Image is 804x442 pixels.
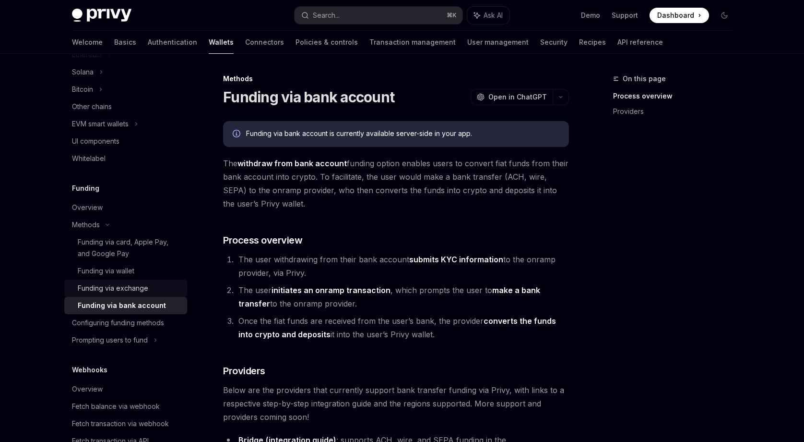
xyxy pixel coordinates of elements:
[540,31,568,54] a: Security
[72,317,164,329] div: Configuring funding methods
[581,11,600,20] a: Demo
[295,7,462,24] button: Search...⌘K
[272,285,390,295] strong: initiates an onramp transaction
[72,334,148,346] div: Prompting users to fund
[223,233,302,247] span: Process overview
[467,7,509,24] button: Ask AI
[72,135,119,147] div: UI components
[613,88,740,104] a: Process overview
[237,159,347,168] strong: withdraw from bank account
[72,418,169,430] div: Fetch transaction via webhook
[223,74,569,84] div: Methods
[64,133,187,150] a: UI components
[236,253,569,280] li: The user withdrawing from their bank account to the onramp provider, via Privy.
[72,118,129,130] div: EVM smart wallets
[471,89,553,105] button: Open in ChatGPT
[64,297,187,314] a: Funding via bank account
[72,153,106,164] div: Whitelabel
[447,12,457,19] span: ⌘ K
[245,31,284,54] a: Connectors
[223,383,569,424] span: Below are the providers that currently support bank transfer funding via Privy, with links to a r...
[64,314,187,331] a: Configuring funding methods
[717,8,732,23] button: Toggle dark mode
[72,66,94,78] div: Solana
[488,92,547,102] span: Open in ChatGPT
[64,199,187,216] a: Overview
[64,381,187,398] a: Overview
[613,104,740,119] a: Providers
[484,11,503,20] span: Ask AI
[296,31,358,54] a: Policies & controls
[223,364,265,378] span: Providers
[467,31,529,54] a: User management
[78,265,134,277] div: Funding via wallet
[78,236,181,259] div: Funding via card, Apple Pay, and Google Pay
[612,11,638,20] a: Support
[209,31,234,54] a: Wallets
[64,233,187,262] a: Funding via card, Apple Pay, and Google Pay
[64,150,187,167] a: Whitelabel
[78,300,166,311] div: Funding via bank account
[313,10,340,21] div: Search...
[72,202,103,213] div: Overview
[78,282,148,294] div: Funding via exchange
[72,9,131,22] img: dark logo
[579,31,606,54] a: Recipes
[246,129,559,139] div: Funding via bank account is currently available server-side in your app.
[72,101,112,112] div: Other chains
[72,383,103,395] div: Overview
[650,8,709,23] a: Dashboard
[236,314,569,341] li: Once the fiat funds are received from the user’s bank, the provider it into the user’s Privy wallet.
[64,415,187,432] a: Fetch transaction via webhook
[409,255,503,264] strong: submits KYC information
[64,98,187,115] a: Other chains
[223,157,569,210] span: The funding option enables users to convert fiat funds from their bank account into crypto. To fa...
[617,31,663,54] a: API reference
[148,31,197,54] a: Authentication
[64,262,187,280] a: Funding via wallet
[64,280,187,297] a: Funding via exchange
[233,130,242,139] svg: Info
[72,84,93,95] div: Bitcoin
[72,31,103,54] a: Welcome
[72,183,99,194] h5: Funding
[64,398,187,415] a: Fetch balance via webhook
[623,73,666,85] span: On this page
[72,364,107,376] h5: Webhooks
[369,31,456,54] a: Transaction management
[72,219,100,231] div: Methods
[114,31,136,54] a: Basics
[657,11,694,20] span: Dashboard
[223,88,394,106] h1: Funding via bank account
[72,401,160,412] div: Fetch balance via webhook
[236,283,569,310] li: The user , which prompts the user to to the onramp provider.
